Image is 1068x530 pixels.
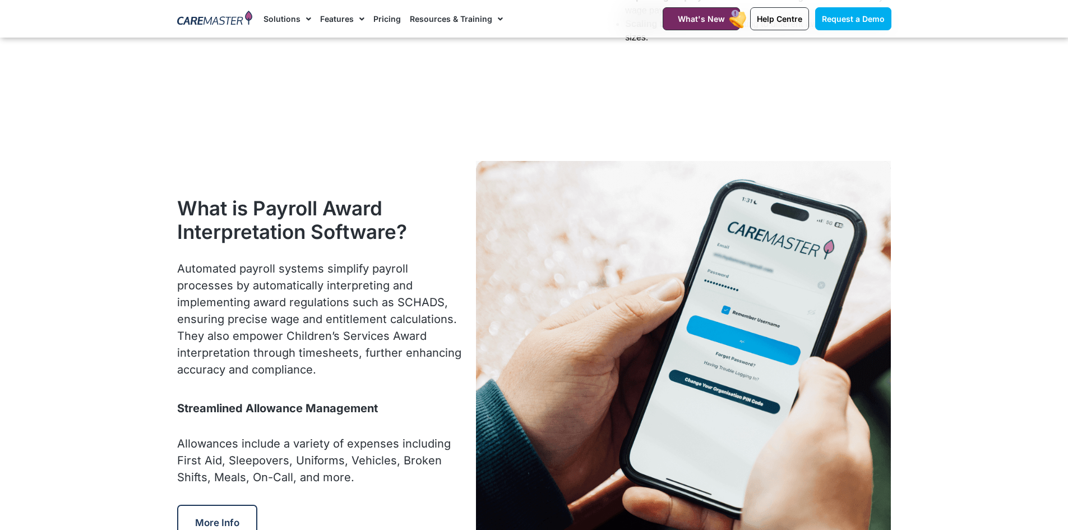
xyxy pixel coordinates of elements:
[177,196,465,243] h2: What is Payroll Award Interpretation Software?
[177,402,378,415] strong: Streamlined Allowance Management
[195,517,239,528] span: More Info
[815,7,891,30] a: Request a Demo
[678,14,725,24] span: What's New
[177,260,465,378] p: Automated payroll systems simplify payroll processes by automatically interpreting and implementi...
[757,14,802,24] span: Help Centre
[663,7,740,30] a: What's New
[177,11,253,27] img: CareMaster Logo
[822,14,885,24] span: Request a Demo
[750,7,809,30] a: Help Centre
[177,435,465,486] p: Allowances include a variety of expenses including First Aid, Sleepovers, Uniforms, Vehicles, Bro...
